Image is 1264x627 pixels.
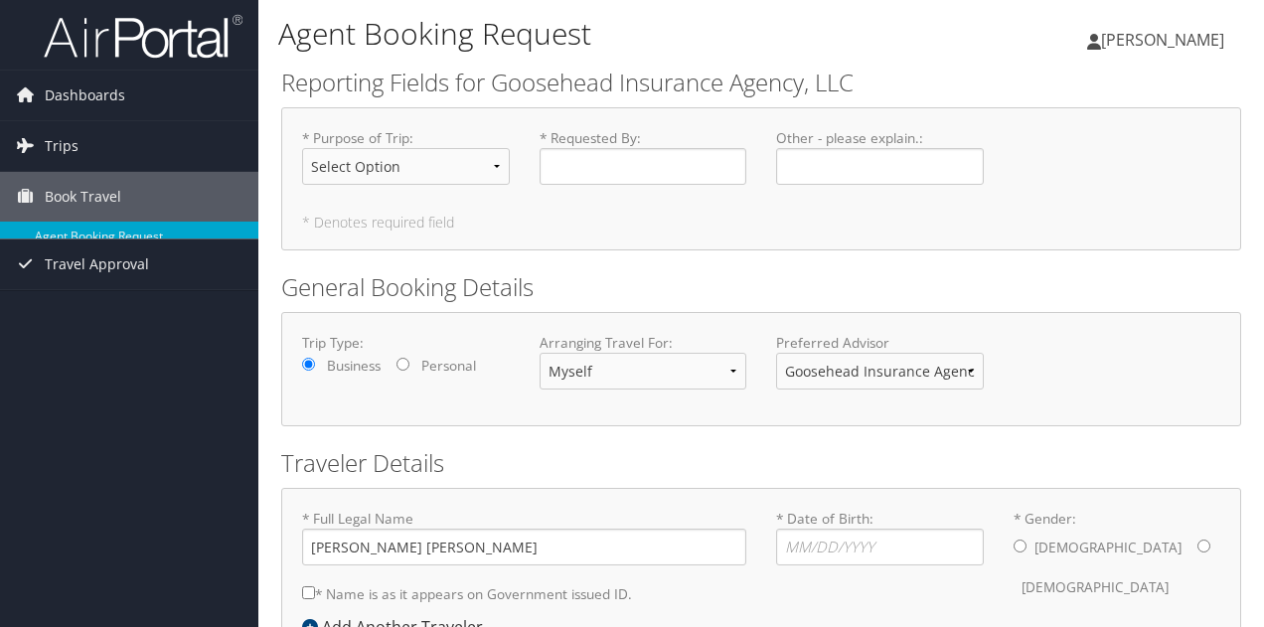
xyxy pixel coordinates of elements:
h2: General Booking Details [281,270,1241,304]
label: Trip Type: [302,333,510,353]
label: Business [327,356,381,376]
label: * Full Legal Name [302,509,746,565]
h2: Reporting Fields for Goosehead Insurance Agency, LLC [281,66,1241,99]
label: Preferred Advisor [776,333,984,353]
label: Arranging Travel For: [540,333,747,353]
label: * Date of Birth: [776,509,984,565]
label: * Purpose of Trip : [302,128,510,201]
span: [PERSON_NAME] [1101,29,1224,51]
input: * Gender:[DEMOGRAPHIC_DATA][DEMOGRAPHIC_DATA] [1197,540,1210,552]
label: Other - please explain. : [776,128,984,185]
h1: Agent Booking Request [278,13,922,55]
span: Trips [45,121,79,171]
span: Travel Approval [45,239,149,289]
h2: Traveler Details [281,446,1241,480]
label: * Gender: [1014,509,1221,607]
input: * Full Legal Name [302,529,746,565]
label: [DEMOGRAPHIC_DATA] [1022,568,1169,606]
label: Personal [421,356,476,376]
label: * Name is as it appears on Government issued ID. [302,575,632,612]
input: * Name is as it appears on Government issued ID. [302,586,315,599]
h5: * Denotes required field [302,216,1220,230]
label: [DEMOGRAPHIC_DATA] [1034,529,1182,566]
input: * Date of Birth: [776,529,984,565]
input: Other - please explain.: [776,148,984,185]
span: Book Travel [45,172,121,222]
a: [PERSON_NAME] [1087,10,1244,70]
input: * Requested By: [540,148,747,185]
img: airportal-logo.png [44,13,242,60]
input: * Gender:[DEMOGRAPHIC_DATA][DEMOGRAPHIC_DATA] [1014,540,1027,552]
span: Dashboards [45,71,125,120]
label: * Requested By : [540,128,747,185]
select: * Purpose of Trip: [302,148,510,185]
